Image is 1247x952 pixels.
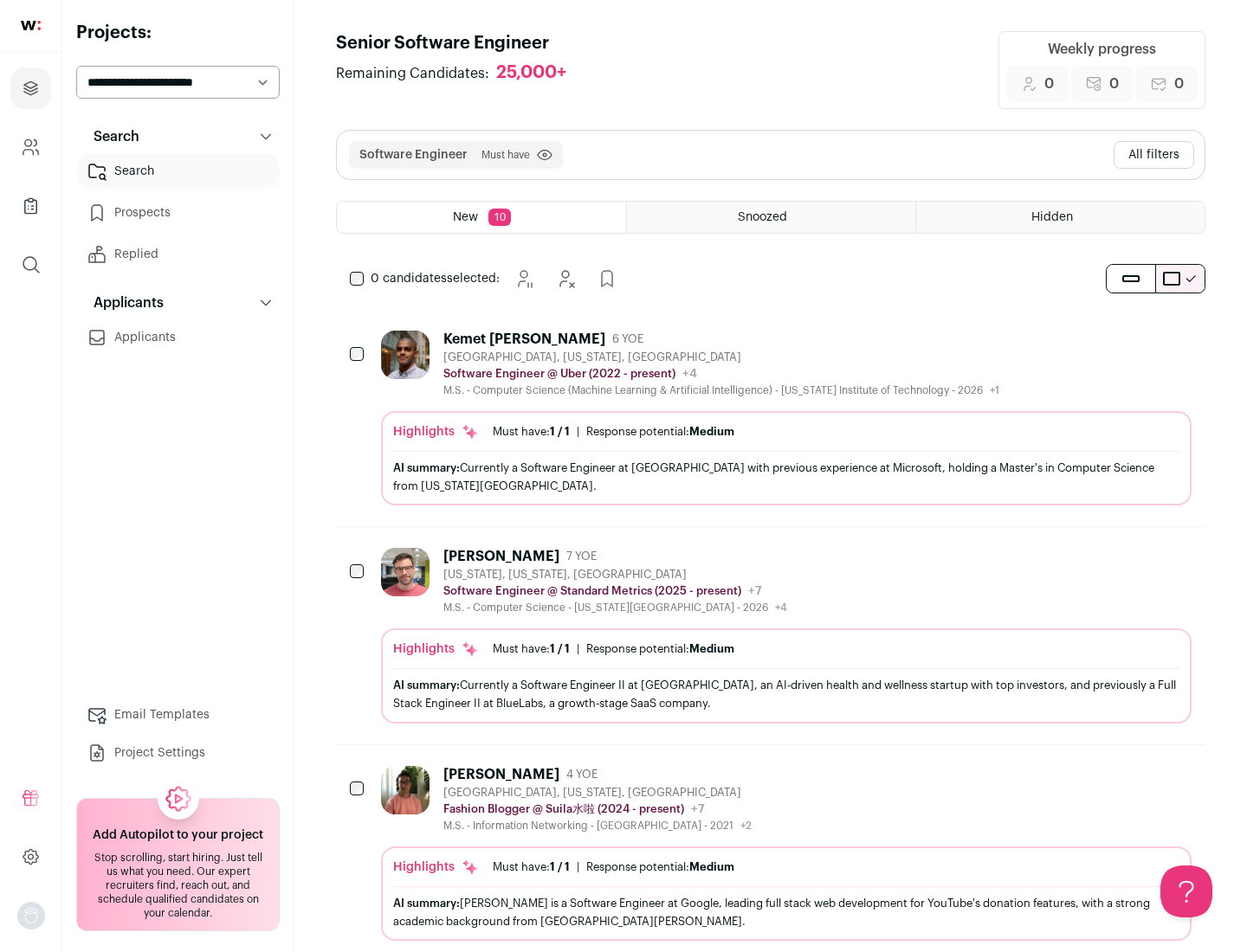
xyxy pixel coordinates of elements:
span: +7 [691,803,705,815]
span: New [453,211,478,223]
div: Highlights [393,423,479,441]
img: ebffc8b94a612106133ad1a79c5dcc917f1f343d62299c503ebb759c428adb03.jpg [381,766,430,814]
button: Software Engineer [359,146,468,164]
div: M.S. - Computer Science (Machine Learning & Artificial Intelligence) - [US_STATE] Institute of Te... [443,383,999,397]
div: Currently a Software Engineer at [GEOGRAPHIC_DATA] with previous experience at Microsoft, holding... [393,459,1179,495]
span: +2 [740,820,752,831]
div: [GEOGRAPHIC_DATA], [US_STATE], [GEOGRAPHIC_DATA] [443,786,752,800]
a: Replied [76,237,280,272]
span: +4 [775,602,787,613]
button: All filters [1114,141,1194,169]
div: Must have: [493,860,570,874]
span: Medium [689,861,734,872]
div: Must have: [493,642,570,656]
span: 4 YOE [566,768,598,782]
a: Company Lists [10,185,51,227]
span: AI summary: [393,462,460,473]
div: M.S. - Information Networking - [GEOGRAPHIC_DATA] - 2021 [443,819,752,833]
button: Hide [548,261,583,296]
div: Highlights [393,859,479,876]
p: Search [83,126,139,147]
iframe: Help Scout Beacon - Open [1160,865,1212,917]
a: Applicants [76,320,280,355]
span: 10 [488,209,511,226]
a: Project Settings [76,736,280,770]
span: 0 [1174,74,1184,94]
a: Search [76,154,280,189]
span: 6 YOE [612,332,643,346]
div: [PERSON_NAME] is a Software Engineer at Google, leading full stack web development for YouTube's ... [393,894,1179,930]
div: [GEOGRAPHIC_DATA], [US_STATE], [GEOGRAPHIC_DATA] [443,351,999,364]
p: Software Engineer @ Standard Metrics (2025 - present) [443,584,741,598]
a: Snoozed [627,202,915,233]
a: Company and ATS Settings [10,126,51,168]
p: Software Engineer @ Uber (2022 - present) [443,367,675,381]
div: Kemet [PERSON_NAME] [443,331,605,348]
ul: | [493,860,734,874]
h2: Add Autopilot to your project [93,827,263,844]
button: Open dropdown [17,902,45,929]
span: 7 YOE [566,550,597,563]
div: 25,000+ [496,62,566,84]
div: [PERSON_NAME] [443,766,559,783]
span: Hidden [1031,211,1073,223]
span: 1 / 1 [550,643,570,654]
img: 927442a7649886f10e33b6150e11c56b26abb7af887a5a1dd4d66526963a6550.jpg [381,331,430,379]
div: Highlights [393,640,479,658]
button: Applicants [76,286,280,320]
span: +4 [682,368,697,380]
span: Medium [689,426,734,437]
div: [PERSON_NAME] [443,548,559,565]
ul: | [493,425,734,439]
div: Response potential: [586,642,734,656]
span: +7 [748,585,762,597]
span: 1 / 1 [550,426,570,437]
a: Prospects [76,196,280,230]
img: 92c6d1596c26b24a11d48d3f64f639effaf6bd365bf059bea4cfc008ddd4fb99.jpg [381,548,430,596]
span: AI summary: [393,679,460,691]
p: Applicants [83,293,164,313]
div: Response potential: [586,425,734,439]
ul: | [493,642,734,656]
p: Fashion Blogger @ Suila水啦 (2024 - present) [443,802,684,816]
a: Kemet [PERSON_NAME] 6 YOE [GEOGRAPHIC_DATA], [US_STATE], [GEOGRAPHIC_DATA] Software Engineer @ Ub... [381,331,1192,505]
button: Add to Prospects [590,261,624,296]
span: Snoozed [738,211,787,223]
a: Add Autopilot to your project Stop scrolling, start hiring. Just tell us what you need. Our exper... [76,798,280,931]
a: [PERSON_NAME] 4 YOE [GEOGRAPHIC_DATA], [US_STATE], [GEOGRAPHIC_DATA] Fashion Blogger @ Suila水啦 (2... [381,766,1192,941]
h2: Projects: [76,21,280,45]
div: M.S. - Computer Science - [US_STATE][GEOGRAPHIC_DATA] - 2026 [443,601,787,614]
div: Must have: [493,425,570,439]
div: Weekly progress [1048,39,1156,60]
img: nopic.png [17,902,45,929]
button: Search [76,119,280,154]
h1: Senior Software Engineer [336,31,584,55]
a: [PERSON_NAME] 7 YOE [US_STATE], [US_STATE], [GEOGRAPHIC_DATA] Software Engineer @ Standard Metric... [381,548,1192,723]
span: selected: [371,270,500,287]
div: [US_STATE], [US_STATE], [GEOGRAPHIC_DATA] [443,568,787,582]
img: wellfound-shorthand-0d5821cbd27db2630d0214b213865d53afaa358527fdda9d0ea32b1df1b89c2c.svg [21,21,41,30]
span: 1 / 1 [550,861,570,872]
a: Email Templates [76,698,280,732]
span: 0 candidates [371,273,447,285]
span: 0 [1044,74,1054,94]
span: Medium [689,643,734,654]
div: Stop scrolling, start hiring. Just tell us what you need. Our expert recruiters find, reach out, ... [87,851,268,920]
div: Currently a Software Engineer II at [GEOGRAPHIC_DATA], an AI-driven health and wellness startup w... [393,676,1179,712]
span: AI summary: [393,897,460,909]
span: Must have [481,148,530,162]
span: Remaining Candidates: [336,63,489,84]
span: +1 [990,385,999,396]
div: Response potential: [586,860,734,874]
span: 0 [1109,74,1119,94]
button: Snooze [507,261,541,296]
a: Hidden [916,202,1205,233]
a: Projects [10,68,51,109]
